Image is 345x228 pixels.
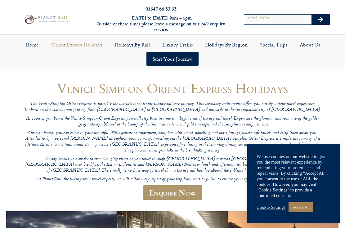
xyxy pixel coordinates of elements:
a: Accept All [289,202,313,212]
p: As day breaks you awake to ever-changing views as you travel through [GEOGRAPHIC_DATA] towards [G... [24,156,321,174]
h6: [DATE] to [DATE] 9am – 5pm Outside of these times please leave a message on our 24/7 enquiry serv... [94,15,229,33]
a: 01347 66 53 33 [146,5,177,12]
p: The Venice Simplon Orient Express is possibly the world’s most iconic luxury railway journey. Thi... [24,101,321,113]
nav: Menu [3,37,342,66]
a: Home [19,37,45,52]
p: At Planet Rail, the luxury train travel experts, we will tailor every aspect of your trip from st... [24,177,321,182]
a: Luxury Trains [156,37,199,52]
a: About Us [293,37,326,52]
a: Special Trips [254,37,293,52]
h1: Venice Simplon Orient Express Holidays [24,81,321,95]
a: Enquire Now [143,185,202,200]
a: Orient Express Holidays [45,37,108,52]
a: Holidays by Region [199,37,254,52]
a: Holidays by Rail [108,37,156,52]
button: Search [311,15,329,24]
p: As soon as you board the Venice Simplon Orient Express you will step back in time to a bygone era... [24,116,321,127]
img: Planet Rail Train Holidays Logo [23,14,69,25]
p: Once on board, you can relax in your beautiful 1920s private compartment, complete with wood-pane... [24,130,321,154]
a: Start your Journey [146,52,199,66]
a: Cookie Settings [257,204,285,210]
div: We use cookies on our website to give you the most relevant experience by remembering your prefer... [257,154,331,198]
